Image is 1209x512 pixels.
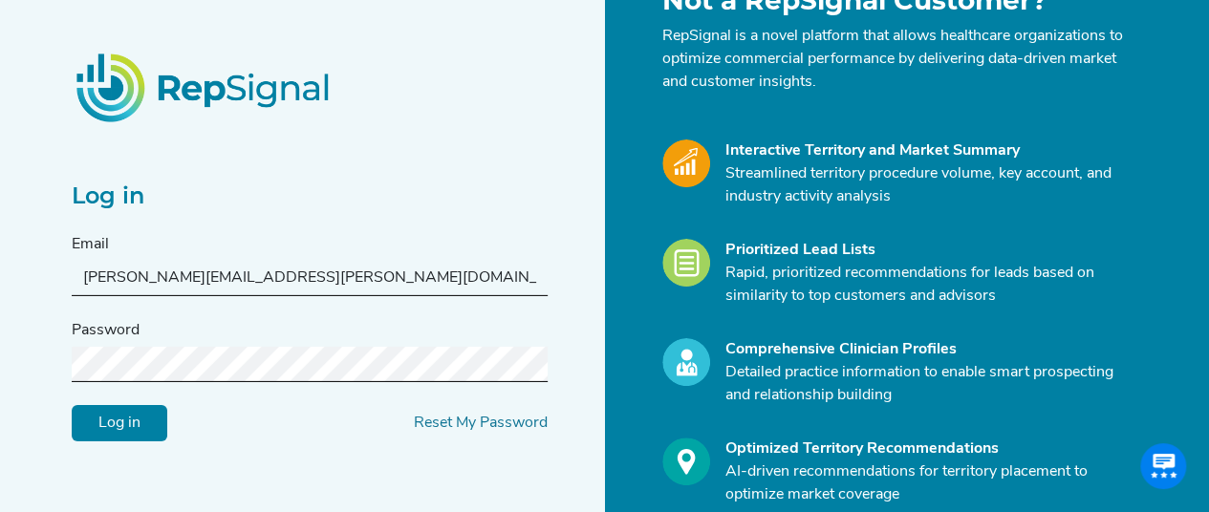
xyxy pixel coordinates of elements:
[662,239,710,287] img: Leads_Icon.28e8c528.svg
[725,460,1127,506] p: AI-driven recommendations for territory placement to optimize market coverage
[662,437,710,485] img: Optimize_Icon.261f85db.svg
[725,139,1127,162] div: Interactive Territory and Market Summary
[725,437,1127,460] div: Optimized Territory Recommendations
[725,262,1127,308] p: Rapid, prioritized recommendations for leads based on similarity to top customers and advisors
[662,338,710,386] img: Profile_Icon.739e2aba.svg
[662,139,710,187] img: Market_Icon.a700a4ad.svg
[72,319,140,342] label: Password
[725,239,1127,262] div: Prioritized Lead Lists
[725,338,1127,361] div: Comprehensive Clinician Profiles
[725,162,1127,208] p: Streamlined territory procedure volume, key account, and industry activity analysis
[72,182,548,210] h2: Log in
[414,416,548,431] a: Reset My Password
[72,233,109,256] label: Email
[662,25,1127,94] p: RepSignal is a novel platform that allows healthcare organizations to optimize commercial perform...
[725,361,1127,407] p: Detailed practice information to enable smart prospecting and relationship building
[72,405,167,441] input: Log in
[53,30,356,144] img: RepSignalLogo.20539ed3.png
